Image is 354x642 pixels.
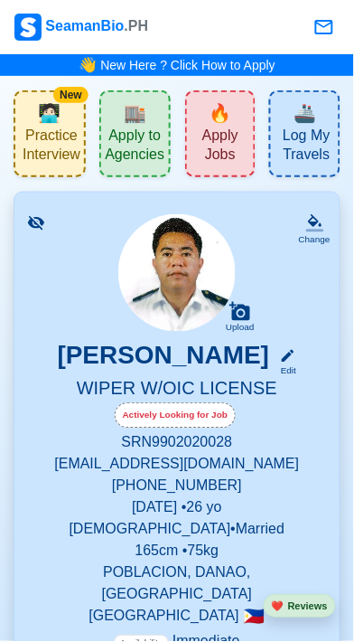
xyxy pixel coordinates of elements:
img: Logo [14,14,42,41]
p: 165 cm • 75 kg [36,541,318,562]
span: new [210,99,232,127]
h3: [PERSON_NAME] [58,341,270,378]
span: .PH [125,18,149,33]
span: Log My Travels [278,127,335,168]
span: 🇵🇭 [244,609,265,626]
p: [DEMOGRAPHIC_DATA] • Married [36,519,318,541]
p: [GEOGRAPHIC_DATA] [36,606,318,628]
span: Apply Jobs [191,127,251,168]
p: [EMAIL_ADDRESS][DOMAIN_NAME] [36,454,318,476]
div: New [53,87,88,103]
span: travel [293,99,316,127]
div: SeamanBio [14,14,148,41]
span: agencies [124,99,146,127]
a: New Here ? Click How to Apply [100,58,275,72]
span: bell [74,51,101,79]
p: POBLACION, DANAO, [GEOGRAPHIC_DATA] [36,562,318,606]
p: [DATE] • 26 yo [36,497,318,519]
button: heartReviews [264,595,336,619]
p: SRN 9902020028 [36,432,318,454]
span: Practice Interview [23,127,80,168]
div: Change [299,232,331,246]
div: Edit [273,364,296,378]
span: heart [272,601,284,612]
p: [PHONE_NUMBER] [36,476,318,497]
h5: WIPER W/OIC LICENSE [36,378,318,403]
div: Upload [226,323,255,334]
span: Apply to Agencies [105,127,165,168]
span: interview [39,99,61,127]
div: Actively Looking for Job [115,403,237,429]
